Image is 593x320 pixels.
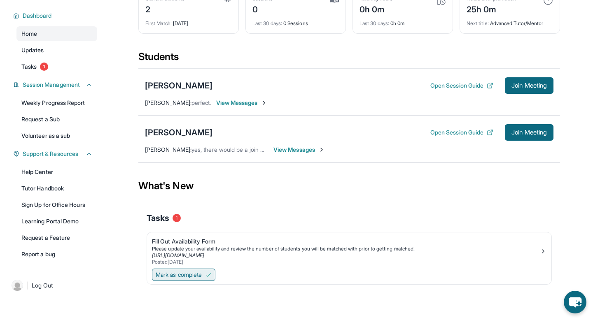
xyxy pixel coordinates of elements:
[21,46,44,54] span: Updates
[32,281,53,290] span: Log Out
[252,20,282,26] span: Last 30 days :
[16,128,97,143] a: Volunteer as a sub
[147,232,551,267] a: Fill Out Availability FormPlease update your availability and review the number of students you w...
[40,63,48,71] span: 1
[152,259,540,265] div: Posted [DATE]
[467,2,516,15] div: 25h 0m
[252,2,273,15] div: 0
[467,20,489,26] span: Next title :
[16,230,97,245] a: Request a Feature
[147,212,169,224] span: Tasks
[145,146,191,153] span: [PERSON_NAME] :
[16,165,97,179] a: Help Center
[16,214,97,229] a: Learning Portal Demo
[23,81,80,89] span: Session Management
[467,15,553,27] div: Advanced Tutor/Mentor
[138,168,560,204] div: What's New
[145,127,212,138] div: [PERSON_NAME]
[252,15,339,27] div: 0 Sessions
[16,181,97,196] a: Tutor Handbook
[360,15,446,27] div: 0h 0m
[273,146,325,154] span: View Messages
[430,81,493,90] button: Open Session Guide
[216,99,268,107] span: View Messages
[26,281,28,290] span: |
[145,20,172,26] span: First Match :
[318,146,325,153] img: Chevron-Right
[360,2,392,15] div: 0h 0m
[152,252,204,258] a: [URL][DOMAIN_NAME]
[511,130,547,135] span: Join Meeting
[16,59,97,74] a: Tasks1
[138,50,560,68] div: Students
[152,269,215,281] button: Mark as complete
[145,2,184,15] div: 2
[16,112,97,127] a: Request a Sub
[21,63,37,71] span: Tasks
[16,247,97,262] a: Report a bug
[564,291,586,313] button: chat-button
[19,81,92,89] button: Session Management
[205,271,212,278] img: Mark as complete
[173,214,181,222] span: 1
[145,80,212,91] div: [PERSON_NAME]
[145,99,191,106] span: [PERSON_NAME] :
[16,43,97,58] a: Updates
[16,26,97,41] a: Home
[430,128,493,137] button: Open Session Guide
[156,271,202,279] span: Mark as complete
[261,100,267,106] img: Chevron-Right
[360,20,389,26] span: Last 30 days :
[23,150,78,158] span: Support & Resources
[152,237,540,246] div: Fill Out Availability Form
[19,12,92,20] button: Dashboard
[8,276,97,294] a: |Log Out
[505,77,553,94] button: Join Meeting
[19,150,92,158] button: Support & Resources
[191,146,299,153] span: yes, there would be a join meeting option
[21,30,37,38] span: Home
[12,280,23,291] img: user-img
[23,12,52,20] span: Dashboard
[16,95,97,110] a: Weekly Progress Report
[511,83,547,88] span: Join Meeting
[152,246,540,252] div: Please update your availability and review the number of students you will be matched with prior ...
[191,99,211,106] span: perfect.
[505,124,553,141] button: Join Meeting
[16,197,97,212] a: Sign Up for Office Hours
[145,15,232,27] div: [DATE]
